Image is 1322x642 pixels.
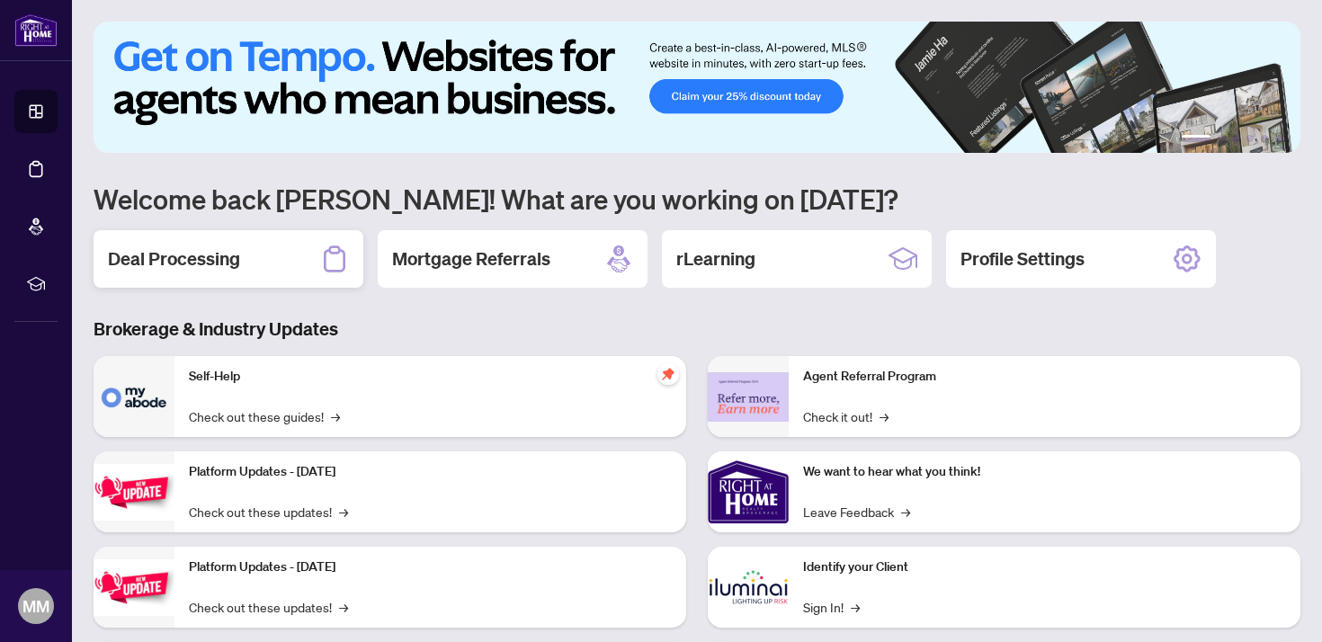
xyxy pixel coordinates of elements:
[803,462,1286,482] p: We want to hear what you think!
[657,363,679,385] span: pushpin
[803,597,860,617] a: Sign In!→
[880,406,889,426] span: →
[708,451,789,532] img: We want to hear what you think!
[708,547,789,628] img: Identify your Client
[676,246,755,272] h2: rLearning
[189,597,348,617] a: Check out these updates!→
[901,502,910,522] span: →
[803,406,889,426] a: Check it out!→
[22,593,49,619] span: MM
[189,462,672,482] p: Platform Updates - [DATE]
[94,22,1300,153] img: Slide 0
[189,367,672,387] p: Self-Help
[708,372,789,422] img: Agent Referral Program
[1182,135,1210,142] button: 1
[803,367,1286,387] p: Agent Referral Program
[1232,135,1239,142] button: 3
[94,559,174,616] img: Platform Updates - July 8, 2025
[94,464,174,521] img: Platform Updates - July 21, 2025
[189,557,672,577] p: Platform Updates - [DATE]
[331,406,340,426] span: →
[339,597,348,617] span: →
[189,406,340,426] a: Check out these guides!→
[803,502,910,522] a: Leave Feedback→
[392,246,550,272] h2: Mortgage Referrals
[14,13,58,47] img: logo
[108,246,240,272] h2: Deal Processing
[94,182,1300,216] h1: Welcome back [PERSON_NAME]! What are you working on [DATE]?
[189,502,348,522] a: Check out these updates!→
[339,502,348,522] span: →
[1275,135,1282,142] button: 6
[851,597,860,617] span: →
[1261,135,1268,142] button: 5
[803,557,1286,577] p: Identify your Client
[1218,135,1225,142] button: 2
[94,356,174,437] img: Self-Help
[960,246,1085,272] h2: Profile Settings
[1250,579,1304,633] button: Open asap
[1246,135,1254,142] button: 4
[94,317,1300,342] h3: Brokerage & Industry Updates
